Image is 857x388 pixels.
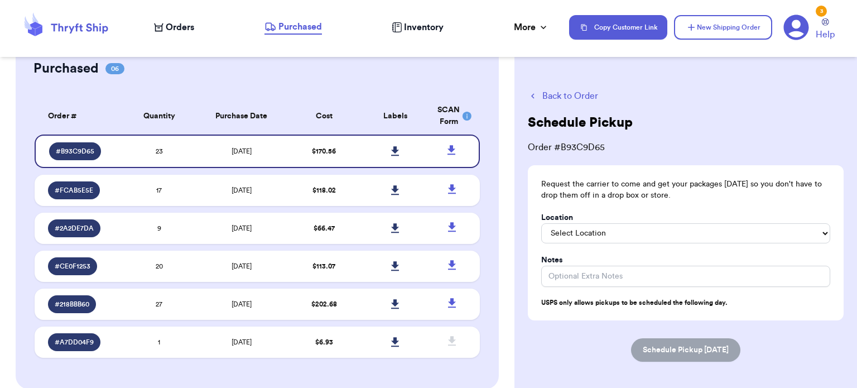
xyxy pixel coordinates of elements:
[55,262,90,271] span: # CE0F1253
[232,187,252,194] span: [DATE]
[157,225,161,232] span: 9
[404,21,444,34] span: Inventory
[541,255,562,266] label: Notes
[55,338,94,347] span: # A7DD04F9
[783,15,809,40] a: 3
[232,148,252,155] span: [DATE]
[528,89,844,103] button: Back to Order
[312,148,336,155] span: $ 170.56
[541,179,830,201] p: Request the carrier to come and get your packages [DATE] so you don't have to drop them off in a ...
[314,225,335,232] span: $ 66.47
[541,212,573,223] label: Location
[55,186,93,195] span: # FCAB5E5E
[33,60,99,78] h2: Purchased
[232,339,252,346] span: [DATE]
[55,224,94,233] span: # 2A2DE7DA
[166,21,194,34] span: Orders
[158,339,160,346] span: 1
[392,21,444,34] a: Inventory
[156,148,163,155] span: 23
[315,339,333,346] span: $ 6.93
[514,21,549,34] div: More
[288,98,360,135] th: Cost
[541,266,830,287] input: Optional Extra Notes
[35,98,124,135] th: Order #
[437,104,466,128] div: SCAN Form
[312,263,335,270] span: $ 113.07
[156,263,163,270] span: 20
[123,98,195,135] th: Quantity
[528,114,633,132] h2: Schedule Pickup
[232,301,252,308] span: [DATE]
[674,15,772,40] button: New Shipping Order
[156,187,162,194] span: 17
[816,28,835,41] span: Help
[359,98,431,135] th: Labels
[105,63,124,74] span: 06
[541,298,830,307] p: USPS only allows pickups to be scheduled the following day.
[195,98,288,135] th: Purchase Date
[311,301,337,308] span: $ 202.68
[156,301,162,308] span: 27
[816,18,835,41] a: Help
[312,187,336,194] span: $ 118.02
[631,338,740,362] button: Schedule Pickup [DATE]
[232,225,252,232] span: [DATE]
[528,141,844,154] span: Order # B93C9D65
[278,20,322,33] span: Purchased
[55,300,89,309] span: # 218BBB60
[569,15,667,40] button: Copy Customer Link
[816,6,827,17] div: 3
[232,263,252,270] span: [DATE]
[56,147,94,156] span: # B93C9D65
[154,21,194,34] a: Orders
[264,20,322,35] a: Purchased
